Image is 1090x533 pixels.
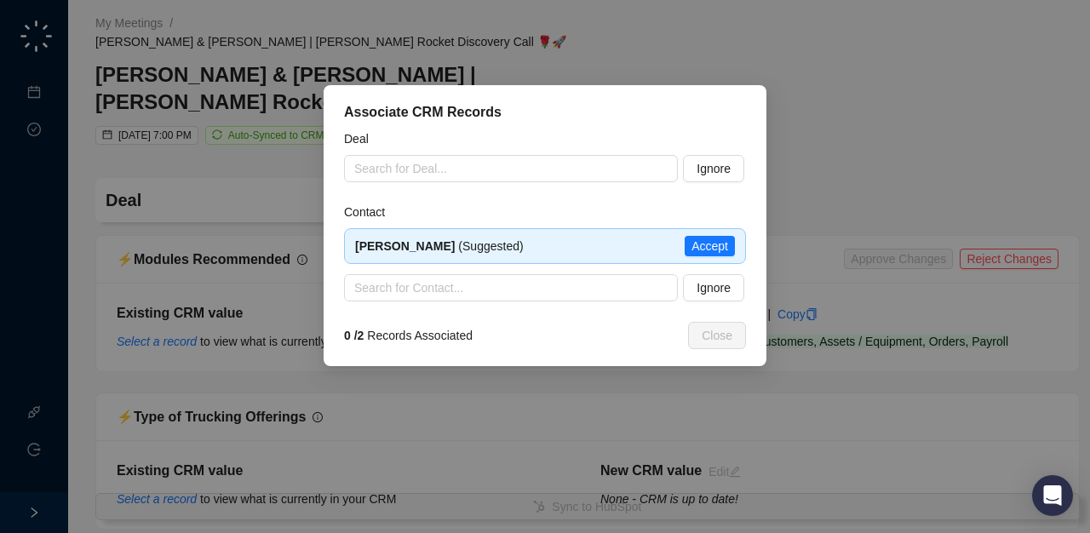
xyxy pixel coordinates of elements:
[355,239,455,253] strong: [PERSON_NAME]
[1032,475,1073,516] div: Open Intercom Messenger
[685,236,735,256] button: Accept
[344,102,746,123] div: Associate CRM Records
[691,237,728,255] span: Accept
[683,274,744,301] button: Ignore
[697,159,731,178] span: Ignore
[683,155,744,182] button: Ignore
[688,322,746,349] button: Close
[344,129,381,148] label: Deal
[697,278,731,297] span: Ignore
[344,203,397,221] label: Contact
[344,326,473,345] span: Records Associated
[355,239,524,253] span: (Suggested)
[344,329,364,342] strong: 0 / 2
